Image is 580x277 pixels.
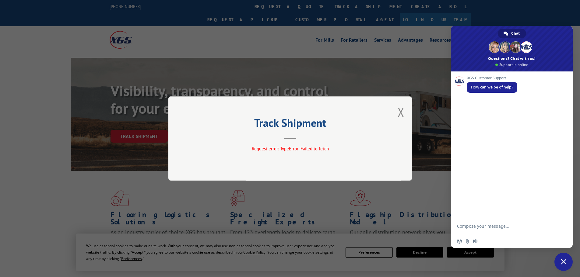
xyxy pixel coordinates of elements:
span: Send a file [465,239,470,244]
button: Close modal [398,104,404,120]
div: Close chat [554,253,573,271]
span: Chat [511,29,520,38]
span: Audio message [473,239,478,244]
span: How can we be of help? [471,85,513,90]
span: XGS Customer Support [467,76,517,80]
textarea: Compose your message... [457,223,553,234]
div: Chat [498,29,526,38]
h2: Track Shipment [199,119,381,130]
span: Insert an emoji [457,239,462,244]
span: Request error: TypeError: Failed to fetch [251,146,329,151]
